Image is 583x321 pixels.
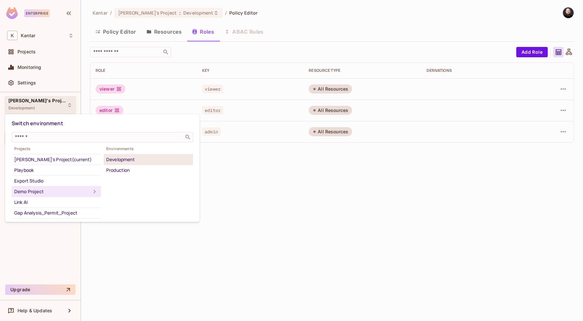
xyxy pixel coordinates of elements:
span: Switch environment [12,120,63,127]
div: Gap Analysis_Permit_Project [14,209,98,217]
span: Environments [104,146,193,151]
div: Demo Project [14,188,91,195]
div: [PERSON_NAME]'s Project (current) [14,156,98,163]
div: Link AI [14,198,98,206]
div: Playbook [14,166,98,174]
div: Production [106,166,190,174]
div: Development [106,156,190,163]
span: Projects [12,146,101,151]
div: Export Studio [14,177,98,185]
